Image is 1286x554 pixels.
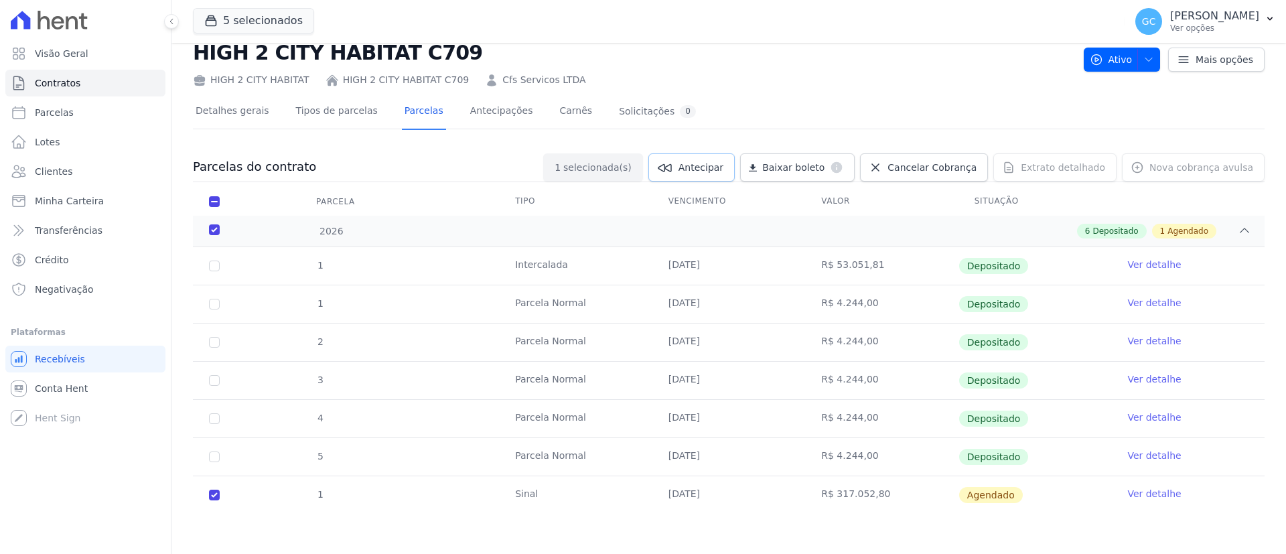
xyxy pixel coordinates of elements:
a: Contratos [5,70,165,96]
a: Carnês [557,94,595,130]
span: Clientes [35,165,72,178]
div: Solicitações [619,105,696,118]
span: Depositado [959,334,1029,350]
span: Depositado [959,296,1029,312]
input: Só é possível selecionar pagamentos em aberto [209,452,220,462]
span: Cancelar Cobrança [887,161,977,174]
a: Parcelas [5,99,165,126]
a: Cancelar Cobrança [860,153,988,182]
span: Lotes [35,135,60,149]
span: 1 [1160,225,1165,237]
a: Antecipar [648,153,735,182]
span: Minha Carteira [35,194,104,208]
span: GC [1142,17,1156,26]
a: Minha Carteira [5,188,165,214]
div: Parcela [300,188,371,215]
div: 0 [680,105,696,118]
td: Parcela Normal [499,438,652,476]
span: 2 [316,336,324,347]
th: Valor [805,188,958,216]
td: R$ 4.244,00 [805,438,958,476]
span: Agendado [959,487,1023,503]
h2: HIGH 2 CITY HABITAT C709 [193,38,1073,68]
a: Ver detalhe [1127,449,1181,462]
td: Parcela Normal [499,400,652,437]
td: Sinal [499,476,652,514]
span: selecionada(s) [563,161,632,174]
a: Antecipações [468,94,536,130]
button: GC [PERSON_NAME] Ver opções [1125,3,1286,40]
input: Só é possível selecionar pagamentos em aberto [209,337,220,348]
td: [DATE] [652,285,806,323]
a: Lotes [5,129,165,155]
a: Detalhes gerais [193,94,272,130]
td: [DATE] [652,400,806,437]
div: Plataformas [11,324,160,340]
td: [DATE] [652,476,806,514]
span: Ativo [1090,48,1133,72]
span: 1 [555,161,561,174]
th: Vencimento [652,188,806,216]
h3: Parcelas do contrato [193,159,316,175]
td: Parcela Normal [499,324,652,361]
span: Depositado [959,258,1029,274]
button: 5 selecionados [193,8,314,33]
td: [DATE] [652,362,806,399]
td: R$ 4.244,00 [805,285,958,323]
span: Depositado [959,449,1029,465]
a: Ver detalhe [1127,334,1181,348]
td: R$ 53.051,81 [805,247,958,285]
th: Tipo [499,188,652,216]
a: Mais opções [1168,48,1265,72]
a: HIGH 2 CITY HABITAT C709 [343,73,470,87]
span: 5 [316,451,324,462]
a: Ver detalhe [1127,411,1181,424]
span: Antecipar [678,161,723,174]
button: Ativo [1084,48,1161,72]
span: 4 [316,413,324,423]
input: Só é possível selecionar pagamentos em aberto [209,261,220,271]
a: Ver detalhe [1127,296,1181,309]
a: Visão Geral [5,40,165,67]
a: Ver detalhe [1127,258,1181,271]
a: Tipos de parcelas [293,94,380,130]
input: default [209,490,220,500]
p: [PERSON_NAME] [1170,9,1259,23]
span: Parcelas [35,106,74,119]
span: Crédito [35,253,69,267]
a: Negativação [5,276,165,303]
span: Transferências [35,224,102,237]
td: [DATE] [652,247,806,285]
span: Conta Hent [35,382,88,395]
span: Negativação [35,283,94,296]
td: Parcela Normal [499,285,652,323]
th: Situação [958,188,1112,216]
input: Só é possível selecionar pagamentos em aberto [209,375,220,386]
td: [DATE] [652,438,806,476]
span: Agendado [1167,225,1208,237]
td: [DATE] [652,324,806,361]
span: 1 [316,298,324,309]
input: Só é possível selecionar pagamentos em aberto [209,299,220,309]
span: 3 [316,374,324,385]
a: Transferências [5,217,165,244]
span: Mais opções [1196,53,1253,66]
input: Só é possível selecionar pagamentos em aberto [209,413,220,424]
span: Depositado [1092,225,1138,237]
td: R$ 317.052,80 [805,476,958,514]
span: 6 [1085,225,1090,237]
span: Depositado [959,372,1029,389]
span: Depositado [959,411,1029,427]
a: Ver detalhe [1127,487,1181,500]
span: Baixar boleto [762,161,825,174]
a: Conta Hent [5,375,165,402]
td: Parcela Normal [499,362,652,399]
span: Visão Geral [35,47,88,60]
td: Intercalada [499,247,652,285]
span: 1 [316,489,324,500]
td: R$ 4.244,00 [805,324,958,361]
span: 1 [316,260,324,271]
a: Parcelas [402,94,446,130]
td: R$ 4.244,00 [805,362,958,399]
span: Contratos [35,76,80,90]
